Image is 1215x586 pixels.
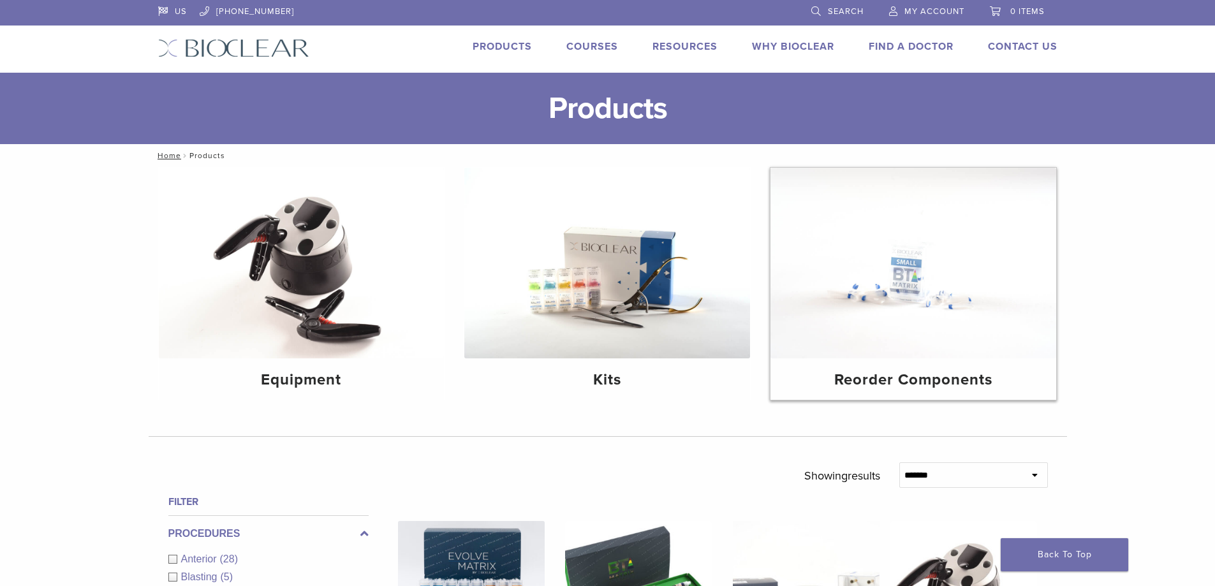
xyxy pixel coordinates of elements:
[781,369,1046,392] h4: Reorder Components
[158,39,309,57] img: Bioclear
[220,571,233,582] span: (5)
[869,40,954,53] a: Find A Doctor
[181,571,221,582] span: Blasting
[181,152,189,159] span: /
[904,6,964,17] span: My Account
[168,494,369,509] h4: Filter
[804,462,880,489] p: Showing results
[1001,538,1128,571] a: Back To Top
[220,553,238,564] span: (28)
[464,168,750,358] img: Kits
[149,144,1067,167] nav: Products
[770,168,1056,358] img: Reorder Components
[752,40,834,53] a: Why Bioclear
[475,369,740,392] h4: Kits
[181,553,220,564] span: Anterior
[988,40,1057,53] a: Contact Us
[169,369,434,392] h4: Equipment
[1010,6,1045,17] span: 0 items
[154,151,181,160] a: Home
[159,168,445,400] a: Equipment
[828,6,864,17] span: Search
[464,168,750,400] a: Kits
[652,40,718,53] a: Resources
[566,40,618,53] a: Courses
[770,168,1056,400] a: Reorder Components
[168,526,369,541] label: Procedures
[473,40,532,53] a: Products
[159,168,445,358] img: Equipment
